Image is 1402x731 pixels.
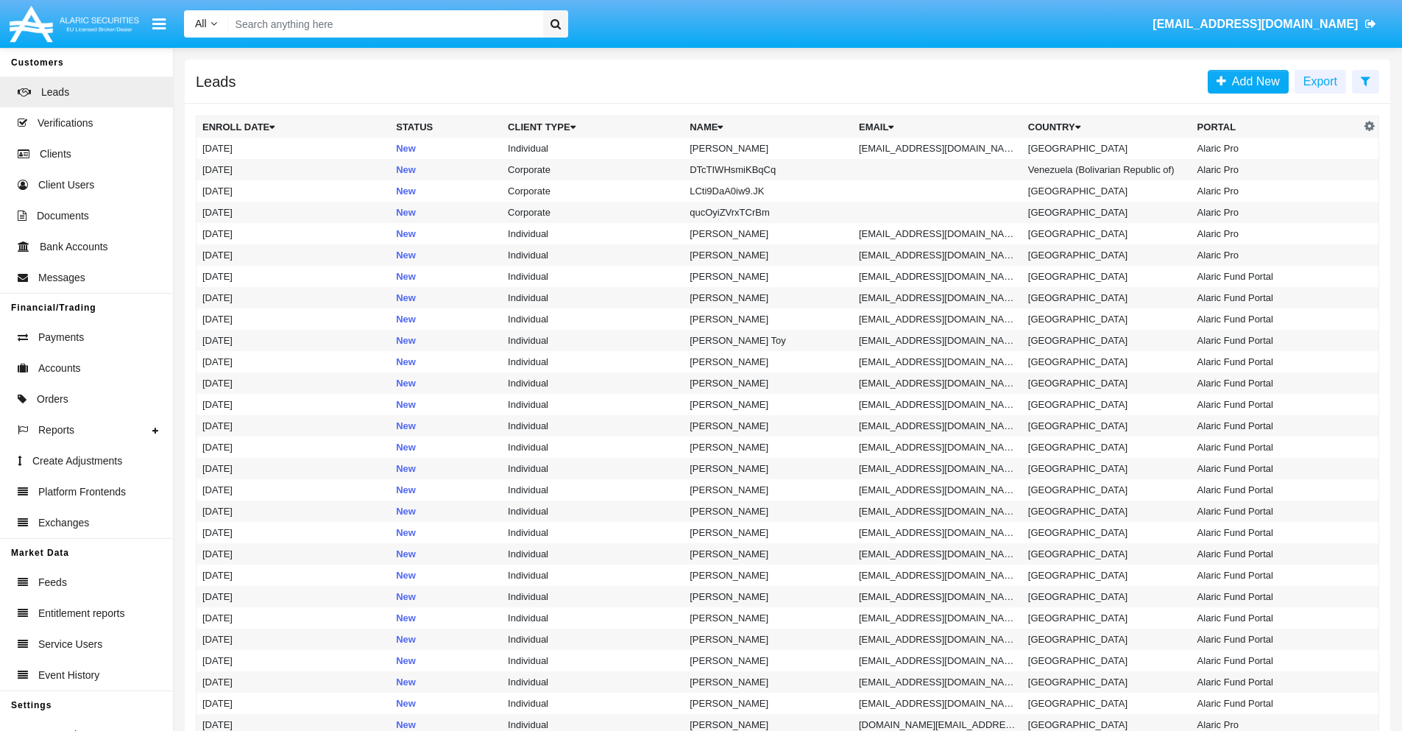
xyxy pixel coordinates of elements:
[684,650,853,671] td: [PERSON_NAME]
[684,372,853,394] td: [PERSON_NAME]
[390,330,502,351] td: New
[197,650,391,671] td: [DATE]
[853,116,1022,138] th: Email
[1022,543,1192,565] td: [GEOGRAPHIC_DATA]
[684,671,853,693] td: [PERSON_NAME]
[196,76,236,88] h5: Leads
[853,287,1022,308] td: [EMAIL_ADDRESS][DOMAIN_NAME]
[390,501,502,522] td: New
[853,458,1022,479] td: [EMAIL_ADDRESS][DOMAIN_NAME]
[197,308,391,330] td: [DATE]
[197,202,391,223] td: [DATE]
[853,650,1022,671] td: [EMAIL_ADDRESS][DOMAIN_NAME]
[1192,287,1361,308] td: Alaric Fund Portal
[38,668,99,683] span: Event History
[684,693,853,714] td: [PERSON_NAME]
[853,586,1022,607] td: [EMAIL_ADDRESS][DOMAIN_NAME]
[853,415,1022,437] td: [EMAIL_ADDRESS][DOMAIN_NAME]
[1022,693,1192,714] td: [GEOGRAPHIC_DATA]
[1192,138,1361,159] td: Alaric Pro
[390,394,502,415] td: New
[1303,75,1337,88] span: Export
[38,270,85,286] span: Messages
[197,522,391,543] td: [DATE]
[502,437,684,458] td: Individual
[1192,543,1361,565] td: Alaric Fund Portal
[390,287,502,308] td: New
[1022,629,1192,650] td: [GEOGRAPHIC_DATA]
[502,458,684,479] td: Individual
[390,372,502,394] td: New
[853,501,1022,522] td: [EMAIL_ADDRESS][DOMAIN_NAME]
[1192,479,1361,501] td: Alaric Fund Portal
[1022,372,1192,394] td: [GEOGRAPHIC_DATA]
[1022,650,1192,671] td: [GEOGRAPHIC_DATA]
[390,458,502,479] td: New
[197,437,391,458] td: [DATE]
[1022,565,1192,586] td: [GEOGRAPHIC_DATA]
[1022,437,1192,458] td: [GEOGRAPHIC_DATA]
[853,565,1022,586] td: [EMAIL_ADDRESS][DOMAIN_NAME]
[853,543,1022,565] td: [EMAIL_ADDRESS][DOMAIN_NAME]
[38,637,102,652] span: Service Users
[1192,244,1361,266] td: Alaric Pro
[390,266,502,287] td: New
[502,586,684,607] td: Individual
[197,586,391,607] td: [DATE]
[684,565,853,586] td: [PERSON_NAME]
[1022,394,1192,415] td: [GEOGRAPHIC_DATA]
[1226,75,1280,88] span: Add New
[390,522,502,543] td: New
[390,138,502,159] td: New
[390,565,502,586] td: New
[853,244,1022,266] td: [EMAIL_ADDRESS][DOMAIN_NAME]
[197,244,391,266] td: [DATE]
[502,180,684,202] td: Corporate
[1192,415,1361,437] td: Alaric Fund Portal
[502,202,684,223] td: Corporate
[1192,607,1361,629] td: Alaric Fund Portal
[390,479,502,501] td: New
[684,479,853,501] td: [PERSON_NAME]
[197,330,391,351] td: [DATE]
[502,159,684,180] td: Corporate
[1022,244,1192,266] td: [GEOGRAPHIC_DATA]
[853,138,1022,159] td: [EMAIL_ADDRESS][DOMAIN_NAME]
[684,437,853,458] td: [PERSON_NAME]
[853,671,1022,693] td: [EMAIL_ADDRESS][DOMAIN_NAME]
[38,177,94,193] span: Client Users
[197,607,391,629] td: [DATE]
[197,180,391,202] td: [DATE]
[502,522,684,543] td: Individual
[684,629,853,650] td: [PERSON_NAME]
[684,223,853,244] td: [PERSON_NAME]
[1192,202,1361,223] td: Alaric Pro
[1022,351,1192,372] td: [GEOGRAPHIC_DATA]
[502,351,684,372] td: Individual
[390,650,502,671] td: New
[684,522,853,543] td: [PERSON_NAME]
[390,351,502,372] td: New
[197,458,391,479] td: [DATE]
[502,244,684,266] td: Individual
[684,180,853,202] td: LCti9DaA0iw9.JK
[1192,372,1361,394] td: Alaric Fund Portal
[1192,437,1361,458] td: Alaric Fund Portal
[684,607,853,629] td: [PERSON_NAME]
[1022,415,1192,437] td: [GEOGRAPHIC_DATA]
[197,372,391,394] td: [DATE]
[1022,138,1192,159] td: [GEOGRAPHIC_DATA]
[7,2,141,46] img: Logo image
[502,308,684,330] td: Individual
[390,693,502,714] td: New
[38,116,93,131] span: Verifications
[853,330,1022,351] td: [EMAIL_ADDRESS][DOMAIN_NAME]
[37,208,89,224] span: Documents
[502,479,684,501] td: Individual
[390,180,502,202] td: New
[502,501,684,522] td: Individual
[1192,586,1361,607] td: Alaric Fund Portal
[1192,501,1361,522] td: Alaric Fund Portal
[1192,671,1361,693] td: Alaric Fund Portal
[197,671,391,693] td: [DATE]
